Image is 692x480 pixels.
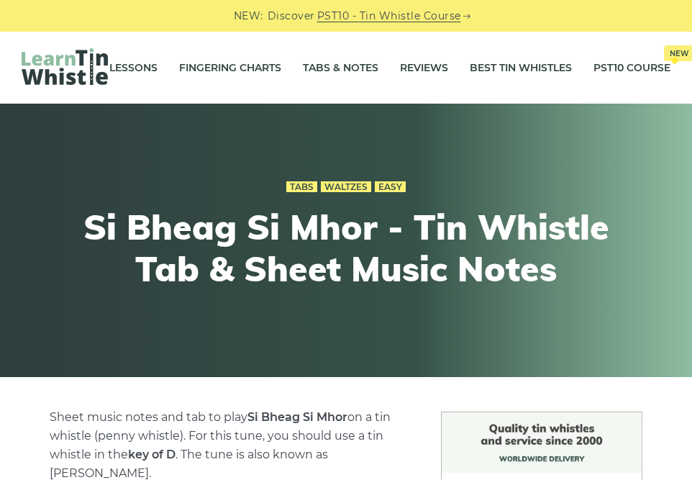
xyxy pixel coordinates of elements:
[321,181,371,193] a: Waltzes
[109,50,158,86] a: Lessons
[375,181,406,193] a: Easy
[303,50,378,86] a: Tabs & Notes
[593,50,670,86] a: PST10 CourseNew
[470,50,572,86] a: Best Tin Whistles
[128,448,176,461] strong: key of D
[400,50,448,86] a: Reviews
[286,181,317,193] a: Tabs
[179,50,281,86] a: Fingering Charts
[81,207,611,289] h1: Si­ Bheag Si­ Mhor - Tin Whistle Tab & Sheet Music Notes
[247,410,347,424] strong: Si Bheag Si­ Mhor
[22,48,108,85] img: LearnTinWhistle.com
